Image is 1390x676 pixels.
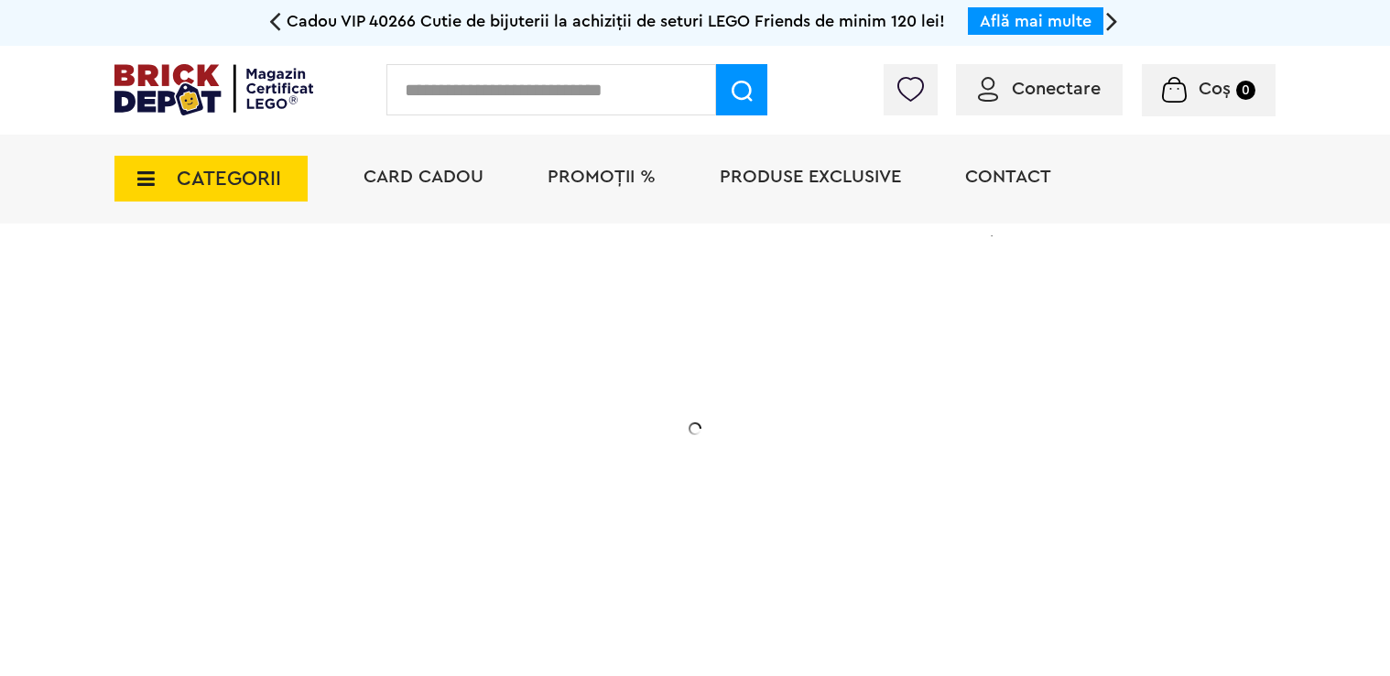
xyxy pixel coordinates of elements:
[978,80,1101,98] a: Conectare
[364,168,483,186] a: Card Cadou
[720,168,901,186] a: Produse exclusive
[980,13,1091,29] a: Află mai multe
[548,168,656,186] a: PROMOȚII %
[1236,81,1255,100] small: 0
[244,526,611,549] div: Află detalii
[244,323,611,389] h1: Cadou VIP 40772
[965,168,1051,186] a: Contact
[244,408,611,485] h2: Seria de sărbători: Fantomă luminoasă. Promoția este valabilă în perioada [DATE] - [DATE].
[1012,80,1101,98] span: Conectare
[177,169,281,189] span: CATEGORII
[287,13,945,29] span: Cadou VIP 40266 Cutie de bijuterii la achiziții de seturi LEGO Friends de minim 120 lei!
[1199,80,1231,98] span: Coș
